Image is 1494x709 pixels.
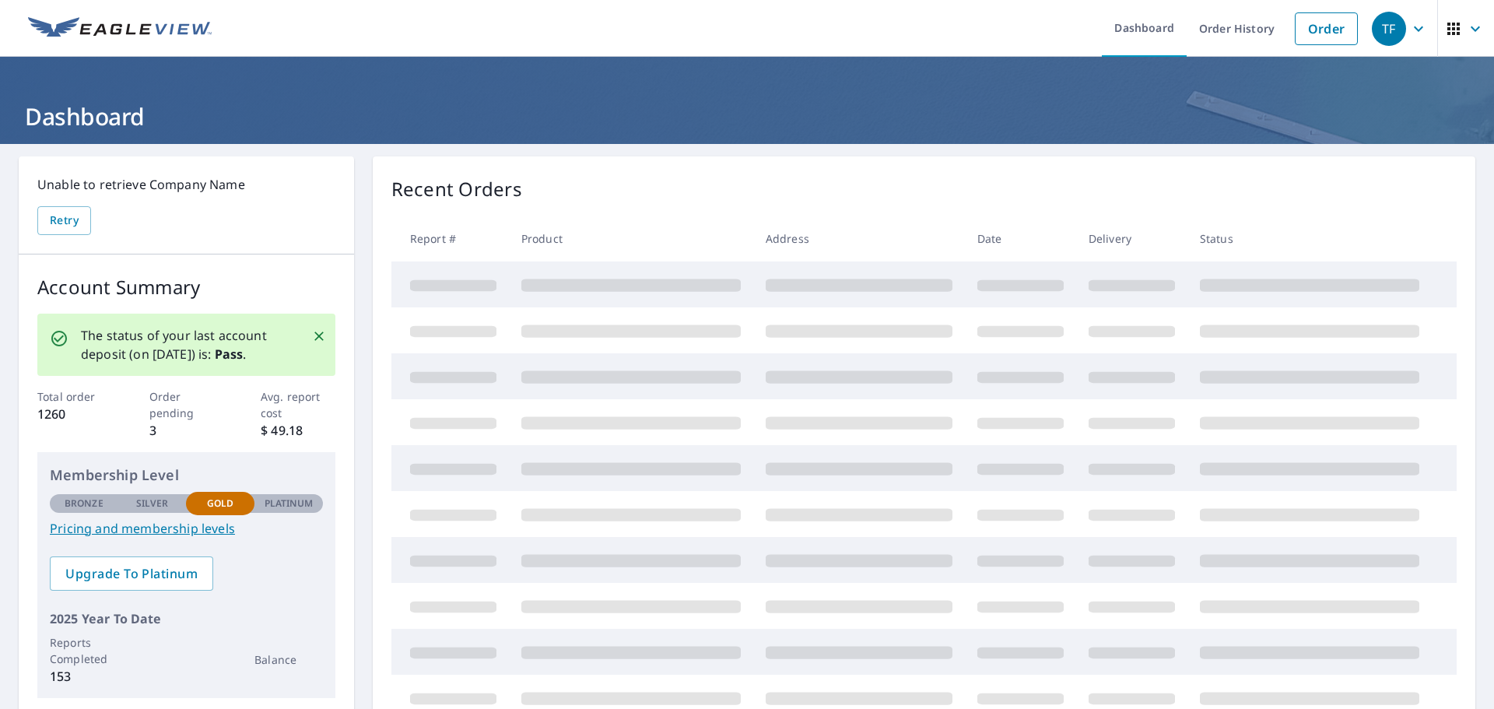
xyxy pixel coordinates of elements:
p: Membership Level [50,465,323,486]
p: Avg. report cost [261,388,335,421]
button: Retry [37,206,91,235]
div: TF [1372,12,1406,46]
th: Address [753,216,965,261]
h1: Dashboard [19,100,1475,132]
p: Bronze [65,497,103,511]
p: Silver [136,497,169,511]
button: Close [309,326,329,346]
th: Delivery [1076,216,1187,261]
p: Balance [254,651,323,668]
p: Reports Completed [50,634,118,667]
p: Platinum [265,497,314,511]
p: Recent Orders [391,175,522,203]
p: 153 [50,667,118,686]
span: Upgrade To Platinum [62,565,201,582]
p: 3 [149,421,224,440]
b: Pass [215,346,244,363]
p: $ 49.18 [261,421,335,440]
th: Status [1187,216,1432,261]
a: Upgrade To Platinum [50,556,213,591]
p: Order pending [149,388,224,421]
th: Product [509,216,753,261]
p: Total order [37,388,112,405]
p: 2025 Year To Date [50,609,323,628]
img: EV Logo [28,17,212,40]
th: Date [965,216,1076,261]
p: Unable to retrieve Company Name [37,175,335,194]
p: Account Summary [37,273,335,301]
th: Report # [391,216,509,261]
span: Retry [50,211,79,230]
p: 1260 [37,405,112,423]
a: Pricing and membership levels [50,519,323,538]
p: Gold [207,497,233,511]
p: The status of your last account deposit (on [DATE]) is: . [81,326,293,363]
a: Order [1295,12,1358,45]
